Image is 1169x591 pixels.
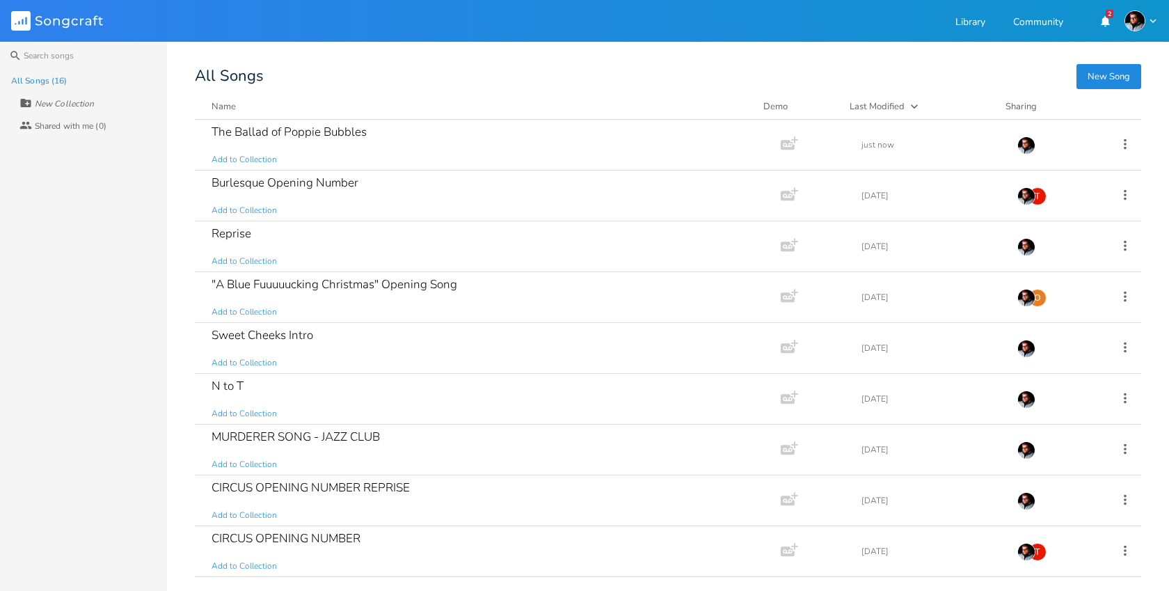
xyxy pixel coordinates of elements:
img: Nathan Daugherty [1017,136,1035,155]
div: taryn.holzhauer [1028,187,1047,205]
div: Shared with me (0) [35,122,106,130]
div: Last Modified [850,100,905,113]
div: All Songs (16) [11,77,67,85]
div: Sharing [1005,100,1089,113]
div: [DATE] [861,496,1001,505]
span: Add to Collection [212,459,277,471]
div: Sweet Cheeks Intro [212,329,313,341]
div: just now [861,141,1001,149]
img: Nathan Daugherty [1017,340,1035,358]
div: N to T [212,380,244,392]
img: Nathan Daugherty [1017,543,1035,561]
button: Name [212,100,747,113]
div: taryn.holzhauer [1028,543,1047,561]
span: Add to Collection [212,560,277,572]
span: Add to Collection [212,205,277,216]
a: Library [955,17,985,29]
div: [DATE] [861,446,1001,454]
div: CIRCUS OPENING NUMBER [212,533,360,544]
img: Nathan Daugherty [1124,10,1145,31]
div: All Songs [195,70,1141,83]
div: [DATE] [861,395,1001,403]
div: [DATE] [861,547,1001,555]
div: Burlesque Opening Number [212,177,358,189]
button: Last Modified [850,100,989,113]
button: 2 [1091,8,1119,33]
div: [DATE] [861,344,1001,352]
img: Nathan Daugherty [1017,391,1035,409]
span: Add to Collection [212,357,277,369]
img: Nathan Daugherty [1017,187,1035,205]
img: Nathan Daugherty [1017,492,1035,510]
span: Add to Collection [212,408,277,420]
span: Add to Collection [212,255,277,267]
span: Add to Collection [212,510,277,521]
div: Name [212,100,236,113]
div: [DATE] [861,242,1001,251]
div: The Ballad of Poppie Bubbles [212,126,367,138]
span: Add to Collection [212,154,277,166]
div: MURDERER SONG - JAZZ CLUB [212,431,380,443]
div: [DATE] [861,191,1001,200]
img: Nathan Daugherty [1017,238,1035,256]
div: "A Blue Fuuuuucking Christmas" Opening Song [212,278,457,290]
img: Nathan Daugherty [1017,289,1035,307]
div: CIRCUS OPENING NUMBER REPRISE [212,482,410,494]
div: New Collection [35,100,94,108]
div: [DATE] [861,293,1001,301]
button: New Song [1076,64,1141,89]
div: Demo [763,100,833,113]
img: Nathan Daugherty [1017,441,1035,459]
div: Reprise [212,228,251,239]
div: 2 [1106,10,1113,18]
a: Community [1013,17,1063,29]
span: Add to Collection [212,306,277,318]
div: oh.that.dave [1028,289,1047,307]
